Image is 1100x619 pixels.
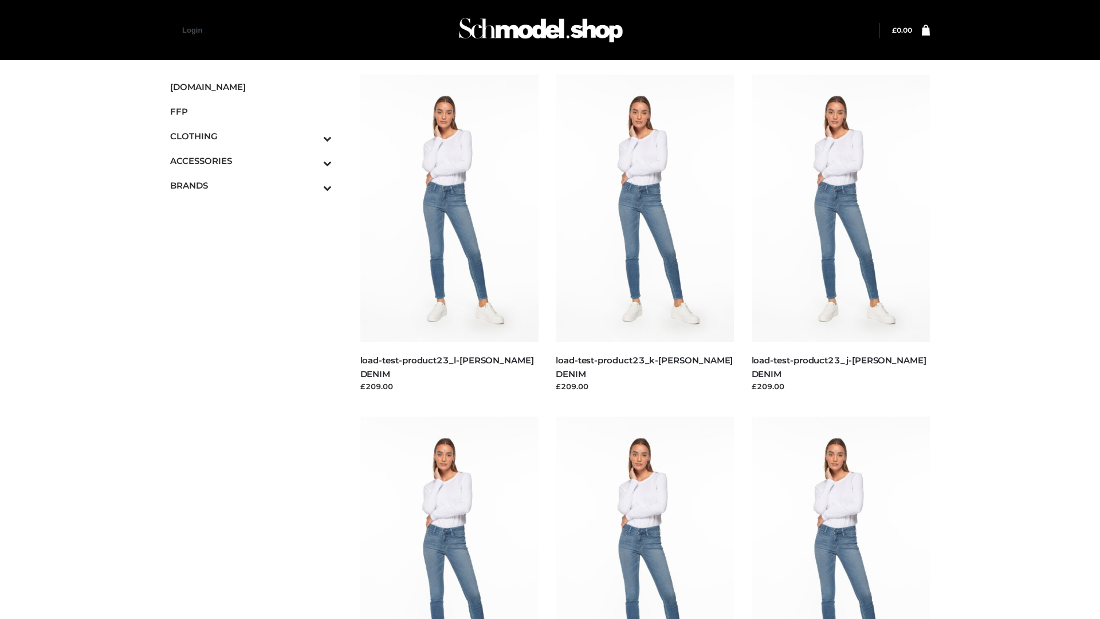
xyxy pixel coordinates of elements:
a: ACCESSORIESToggle Submenu [170,148,332,173]
span: £ [892,26,897,34]
span: [DOMAIN_NAME] [170,80,332,93]
span: BRANDS [170,179,332,192]
button: Toggle Submenu [292,173,332,198]
span: FFP [170,105,332,118]
a: load-test-product23_k-[PERSON_NAME] DENIM [556,355,733,379]
a: load-test-product23_l-[PERSON_NAME] DENIM [360,355,534,379]
a: FFP [170,99,332,124]
div: £209.00 [556,381,734,392]
bdi: 0.00 [892,26,912,34]
a: £0.00 [892,26,912,34]
div: £209.00 [752,381,930,392]
img: Schmodel Admin 964 [455,7,627,53]
button: Toggle Submenu [292,148,332,173]
a: load-test-product23_j-[PERSON_NAME] DENIM [752,355,926,379]
a: CLOTHINGToggle Submenu [170,124,332,148]
a: [DOMAIN_NAME] [170,75,332,99]
button: Toggle Submenu [292,124,332,148]
div: £209.00 [360,381,539,392]
a: BRANDSToggle Submenu [170,173,332,198]
a: Login [182,26,202,34]
span: ACCESSORIES [170,154,332,167]
span: CLOTHING [170,130,332,143]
